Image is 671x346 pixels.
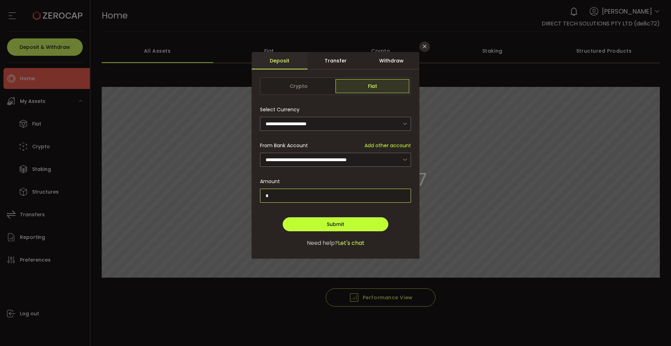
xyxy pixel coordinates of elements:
span: Submit [327,221,344,228]
label: Select Currency [260,106,304,113]
span: From Bank Account [260,142,308,149]
div: Deposit [252,52,308,69]
button: Submit [283,217,388,231]
div: Transfer [308,52,363,69]
span: Let's chat [338,239,365,247]
span: Add other account [365,142,411,149]
label: Amount [260,178,284,185]
span: Need help? [307,239,338,247]
span: Crypto [262,79,335,93]
iframe: Chat Widget [636,313,671,346]
span: Fiat [335,79,409,93]
button: Close [419,42,430,52]
div: Withdraw [363,52,419,69]
div: dialog [252,52,419,258]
